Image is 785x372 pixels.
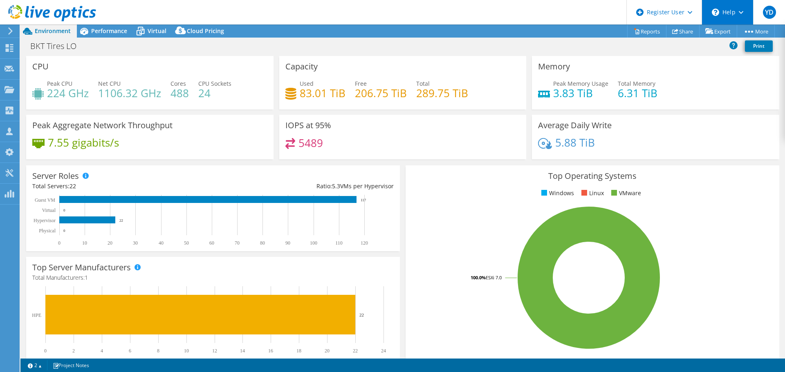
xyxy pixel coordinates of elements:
[539,189,574,198] li: Windows
[187,27,224,35] span: Cloud Pricing
[101,348,103,354] text: 4
[361,198,366,202] text: 117
[553,89,608,98] h4: 3.83 TiB
[618,80,655,87] span: Total Memory
[48,138,119,147] h4: 7.55 gigabits/s
[91,27,127,35] span: Performance
[310,240,317,246] text: 100
[170,80,186,87] span: Cores
[471,274,486,281] tspan: 100.0%
[32,312,41,318] text: HPE
[300,89,345,98] h4: 83.01 TiB
[712,9,719,16] svg: \n
[98,89,161,98] h4: 1106.32 GHz
[148,27,166,35] span: Virtual
[32,121,173,130] h3: Peak Aggregate Network Throughput
[108,240,112,246] text: 20
[361,240,368,246] text: 120
[332,182,340,190] span: 5.3
[553,80,608,87] span: Peak Memory Usage
[300,80,314,87] span: Used
[119,218,123,223] text: 22
[63,208,65,212] text: 0
[170,89,189,98] h4: 488
[98,80,121,87] span: Net CPU
[359,312,364,317] text: 22
[486,274,502,281] tspan: ESXi 7.0
[285,121,331,130] h3: IOPS at 95%
[82,240,87,246] text: 10
[212,348,217,354] text: 12
[70,182,76,190] span: 22
[416,80,430,87] span: Total
[184,348,189,354] text: 10
[133,240,138,246] text: 30
[355,89,407,98] h4: 206.75 TiB
[325,348,330,354] text: 20
[47,360,95,370] a: Project Notes
[412,172,773,180] h3: Top Operating Systems
[32,172,79,180] h3: Server Roles
[268,348,273,354] text: 16
[763,6,776,19] span: YD
[699,25,737,38] a: Export
[235,240,240,246] text: 70
[198,80,231,87] span: CPU Sockets
[32,263,131,272] h3: Top Server Manufacturers
[35,197,55,203] text: Guest VM
[209,240,214,246] text: 60
[609,189,641,198] li: VMware
[47,89,89,98] h4: 224 GHz
[381,348,386,354] text: 24
[157,348,159,354] text: 8
[353,348,358,354] text: 22
[296,348,301,354] text: 18
[745,40,773,52] a: Print
[298,138,323,147] h4: 5489
[627,25,666,38] a: Reports
[184,240,189,246] text: 50
[35,27,71,35] span: Environment
[32,62,49,71] h3: CPU
[44,348,47,354] text: 0
[260,240,265,246] text: 80
[579,189,604,198] li: Linux
[159,240,164,246] text: 40
[240,348,245,354] text: 14
[555,138,595,147] h4: 5.88 TiB
[22,360,47,370] a: 2
[666,25,700,38] a: Share
[47,80,72,87] span: Peak CPU
[32,273,394,282] h4: Total Manufacturers:
[355,80,367,87] span: Free
[416,89,468,98] h4: 289.75 TiB
[538,121,612,130] h3: Average Daily Write
[129,348,131,354] text: 6
[58,240,61,246] text: 0
[39,228,56,234] text: Physical
[85,274,88,281] span: 1
[213,182,394,191] div: Ratio: VMs per Hypervisor
[34,218,56,223] text: Hypervisor
[285,62,318,71] h3: Capacity
[538,62,570,71] h3: Memory
[285,240,290,246] text: 90
[198,89,231,98] h4: 24
[63,229,65,233] text: 0
[72,348,75,354] text: 2
[42,207,56,213] text: Virtual
[618,89,657,98] h4: 6.31 TiB
[335,240,343,246] text: 110
[27,42,89,51] h1: BKT Tires LO
[737,25,775,38] a: More
[32,182,213,191] div: Total Servers:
